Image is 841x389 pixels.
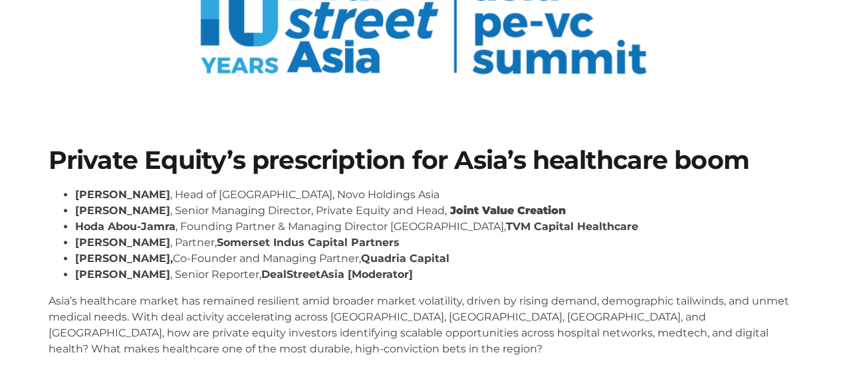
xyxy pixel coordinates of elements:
p: Asia’s healthcare market has remained resilient amid broader market volatility, driven by rising ... [49,293,793,357]
strong: TVM Capital Healthcare [506,220,638,233]
li: Co-Founder and Managing Partner, [75,251,793,267]
li: , Senior Reporter, [75,267,793,283]
strong: [PERSON_NAME] [75,188,170,201]
strong: [PERSON_NAME] [75,236,170,249]
li: , Head of [GEOGRAPHIC_DATA], Novo Holdings Asia [75,187,793,203]
strong: Hoda Abou-Jamra [75,220,176,233]
li: , Partner, [75,235,793,251]
strong: DealStreetAsia [Moderator] [261,268,413,281]
strong: [PERSON_NAME], [75,252,173,265]
strong: Joint Value Creation [450,204,566,217]
strong: [PERSON_NAME] [75,204,170,217]
li: , Senior Managing Director, Private Equity and Head, [75,203,793,219]
h1: Private Equity’s prescription for Asia’s healthcare boom [49,148,793,173]
strong: Somerset Indus Capital Partners [217,236,400,249]
strong: Quadria Capital [361,252,449,265]
strong: [PERSON_NAME] [75,268,170,281]
li: , Founding Partner & Managing Director [GEOGRAPHIC_DATA], [75,219,793,235]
